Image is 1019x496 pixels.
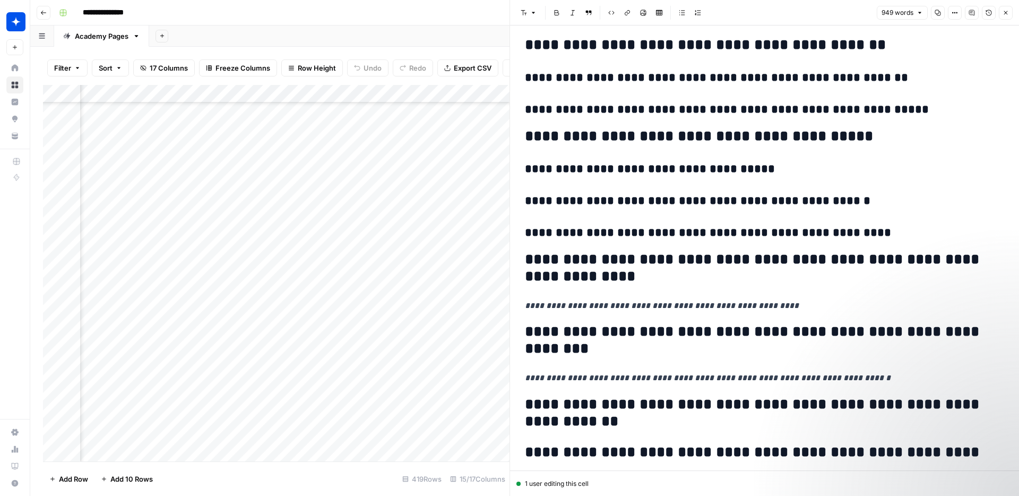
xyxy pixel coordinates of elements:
span: Filter [54,63,71,73]
a: Opportunities [6,110,23,127]
a: Home [6,59,23,76]
span: Freeze Columns [215,63,270,73]
a: Settings [6,424,23,441]
div: Academy Pages [75,31,128,41]
button: Freeze Columns [199,59,277,76]
button: 949 words [877,6,928,20]
div: 419 Rows [398,471,446,488]
span: Add 10 Rows [110,474,153,484]
img: Wiz Logo [6,12,25,31]
span: Redo [409,63,426,73]
button: Redo [393,59,433,76]
button: Undo [347,59,388,76]
span: Add Row [59,474,88,484]
a: Insights [6,93,23,110]
div: 1 user editing this cell [516,479,1013,489]
a: Usage [6,441,23,458]
span: Undo [364,63,382,73]
a: Academy Pages [54,25,149,47]
span: 17 Columns [150,63,188,73]
button: Workspace: Wiz [6,8,23,35]
button: Add Row [43,471,94,488]
button: Help + Support [6,475,23,492]
span: Export CSV [454,63,491,73]
div: 15/17 Columns [446,471,509,488]
span: Sort [99,63,113,73]
span: 949 words [882,8,913,18]
a: Your Data [6,127,23,144]
span: Row Height [298,63,336,73]
button: 17 Columns [133,59,195,76]
button: Row Height [281,59,343,76]
a: Browse [6,76,23,93]
button: Sort [92,59,129,76]
a: Learning Hub [6,458,23,475]
button: Export CSV [437,59,498,76]
button: Add 10 Rows [94,471,159,488]
button: Filter [47,59,88,76]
